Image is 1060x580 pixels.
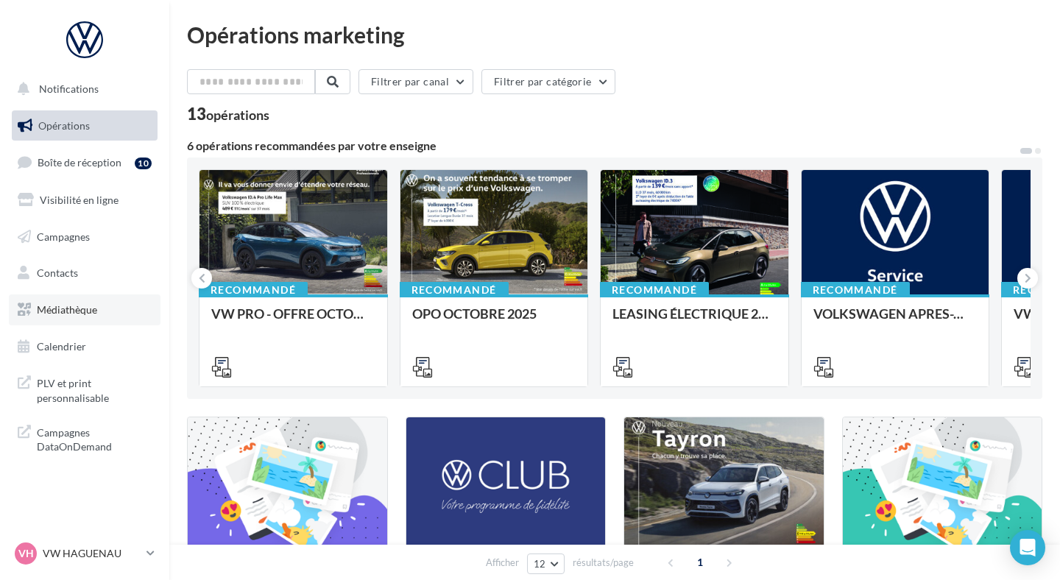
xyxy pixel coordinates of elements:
span: Opérations [38,119,90,132]
div: 13 [187,106,269,122]
a: Médiathèque [9,294,160,325]
span: Visibilité en ligne [40,194,119,206]
div: Recommandé [600,282,709,298]
span: Calendrier [37,340,86,353]
div: Recommandé [400,282,509,298]
button: Filtrer par canal [358,69,473,94]
span: 12 [534,558,546,570]
div: Recommandé [801,282,910,298]
div: LEASING ÉLECTRIQUE 2025 [612,306,777,336]
div: Opérations marketing [187,24,1042,46]
span: résultats/page [573,556,634,570]
a: Campagnes [9,222,160,252]
p: VW HAGUENAU [43,546,141,561]
span: Notifications [39,82,99,95]
span: PLV et print personnalisable [37,373,152,405]
button: Notifications [9,74,155,105]
a: Visibilité en ligne [9,185,160,216]
a: Boîte de réception10 [9,146,160,178]
span: Afficher [486,556,519,570]
span: Campagnes [37,230,90,242]
a: VH VW HAGUENAU [12,540,158,567]
div: OPO OCTOBRE 2025 [412,306,576,336]
button: 12 [527,554,565,574]
span: Médiathèque [37,303,97,316]
div: opérations [206,108,269,121]
a: Opérations [9,110,160,141]
div: Recommandé [199,282,308,298]
span: Boîte de réception [38,156,121,169]
span: Campagnes DataOnDemand [37,422,152,454]
button: Filtrer par catégorie [481,69,615,94]
div: 10 [135,158,152,169]
span: 1 [688,551,712,574]
a: PLV et print personnalisable [9,367,160,411]
div: Open Intercom Messenger [1010,530,1045,565]
div: VW PRO - OFFRE OCTOBRE 25 [211,306,375,336]
div: VOLKSWAGEN APRES-VENTE [813,306,978,336]
span: VH [18,546,34,561]
div: 6 opérations recommandées par votre enseigne [187,140,1019,152]
a: Campagnes DataOnDemand [9,417,160,460]
span: Contacts [37,266,78,279]
a: Contacts [9,258,160,289]
a: Calendrier [9,331,160,362]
